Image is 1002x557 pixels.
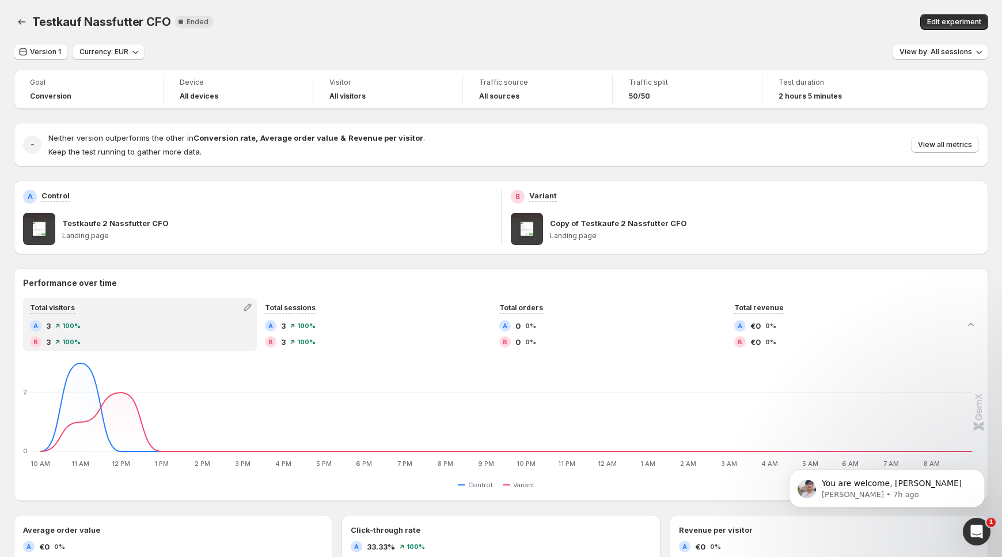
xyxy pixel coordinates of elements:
[529,190,557,201] p: Variant
[927,17,981,27] span: Edit experiment
[525,322,536,329] span: 0%
[515,336,521,348] span: 0
[721,460,737,468] text: 3 AM
[920,14,988,30] button: Edit experiment
[779,92,842,101] span: 2 hours 5 minutes
[499,303,543,312] span: Total orders
[180,78,297,87] span: Device
[468,480,492,490] span: Control
[550,217,686,229] p: Copy of Testkaufe 2 Nassfutter CFO
[367,541,395,552] span: 33.33%
[297,338,316,345] span: 100%
[765,322,776,329] span: 0%
[32,15,170,29] span: Testkauf Nassfutter CFO
[30,47,61,57] span: Version 1
[112,460,130,468] text: 12 PM
[680,460,696,468] text: 2 AM
[513,480,534,490] span: Variant
[738,322,742,329] h2: A
[340,133,346,142] strong: &
[62,338,81,345] span: 100%
[397,460,412,468] text: 7 PM
[779,78,896,87] span: Test duration
[407,543,425,550] span: 100%
[329,77,446,102] a: VisitorAll visitors
[779,77,896,102] a: Test duration2 hours 5 minutes
[765,338,776,345] span: 0%
[14,14,30,30] button: Back
[23,447,28,455] text: 0
[351,524,420,536] h3: Click-through rate
[39,541,50,552] span: €0
[515,320,521,332] span: 0
[30,303,75,312] span: Total visitors
[297,322,316,329] span: 100%
[30,77,147,102] a: GoalConversion
[62,322,81,329] span: 100%
[963,518,990,545] iframe: Intercom live chat
[438,460,453,468] text: 8 PM
[268,322,273,329] h2: A
[525,338,536,345] span: 0%
[598,460,617,468] text: 12 AM
[479,78,596,87] span: Traffic source
[629,92,650,101] span: 50/50
[30,78,147,87] span: Goal
[48,147,202,156] span: Keep the test running to gather more data.
[180,77,297,102] a: DeviceAll devices
[503,322,507,329] h2: A
[348,133,423,142] strong: Revenue per visitor
[31,139,35,150] h2: -
[23,524,100,536] h3: Average order value
[738,338,742,345] h2: B
[695,541,705,552] span: €0
[256,133,258,142] strong: ,
[79,47,128,57] span: Currency: EUR
[772,445,1002,526] iframe: Intercom notifications message
[235,460,251,468] text: 3 PM
[54,543,65,550] span: 0%
[260,133,338,142] strong: Average order value
[503,478,539,492] button: Variant
[316,460,332,468] text: 5 PM
[195,460,210,468] text: 2 PM
[26,543,31,550] h2: A
[750,320,761,332] span: €0
[629,78,746,87] span: Traffic split
[682,543,687,550] h2: A
[329,92,366,101] h4: All visitors
[458,478,497,492] button: Control
[918,140,972,149] span: View all metrics
[517,460,536,468] text: 10 PM
[986,518,996,527] span: 1
[193,133,256,142] strong: Conversion rate
[41,190,70,201] p: Control
[46,320,51,332] span: 3
[62,231,492,240] p: Landing page
[503,338,507,345] h2: B
[629,77,746,102] a: Traffic split50/50
[511,213,543,245] img: Copy of Testkaufe 2 Nassfutter CFO
[62,217,168,229] p: Testkaufe 2 Nassfutter CFO
[356,460,373,468] text: 6 PM
[640,460,655,468] text: 1 AM
[71,460,89,468] text: 11 AM
[354,543,359,550] h2: A
[750,336,761,348] span: €0
[33,322,38,329] h2: A
[899,47,972,57] span: View by: All sessions
[281,336,286,348] span: 3
[479,92,519,101] h4: All sources
[911,137,979,153] button: View all metrics
[761,460,778,468] text: 4 AM
[515,192,520,201] h2: B
[31,460,50,468] text: 10 AM
[710,543,721,550] span: 0%
[48,133,425,142] span: Neither version outperforms the other in .
[28,192,33,201] h2: A
[893,44,988,60] button: View by: All sessions
[479,77,596,102] a: Traffic sourceAll sources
